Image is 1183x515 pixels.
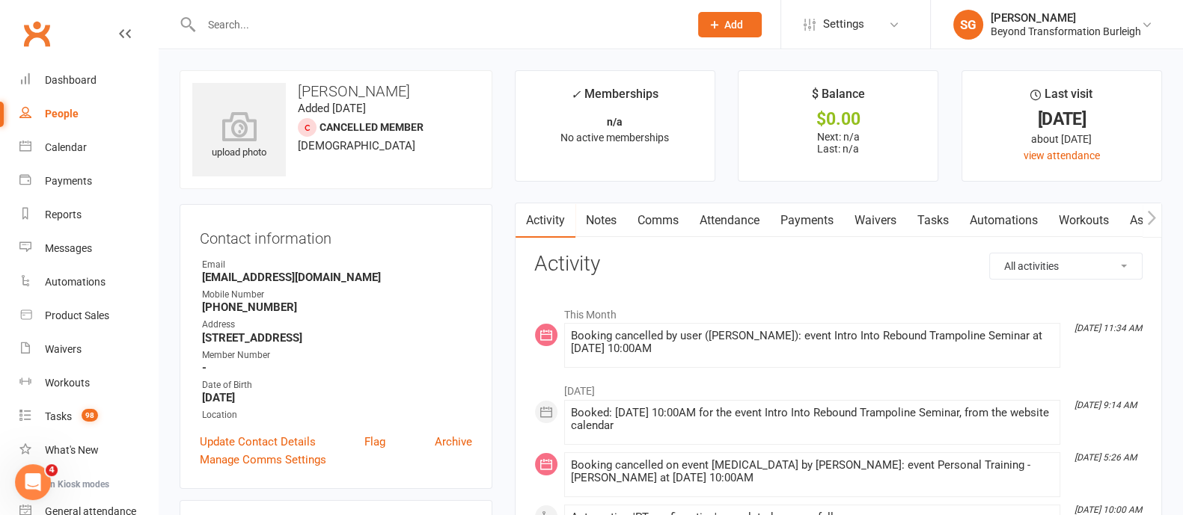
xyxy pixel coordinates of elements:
[192,111,286,161] div: upload photo
[19,333,158,366] a: Waivers
[976,111,1148,127] div: [DATE]
[19,434,158,467] a: What's New
[200,433,316,451] a: Update Contact Details
[1075,505,1142,515] i: [DATE] 10:00 AM
[991,11,1141,25] div: [PERSON_NAME]
[627,203,689,238] a: Comms
[202,288,472,302] div: Mobile Number
[45,444,99,456] div: What's New
[45,74,97,86] div: Dashboard
[45,410,72,422] div: Tasks
[534,253,1143,276] h3: Activity
[46,464,58,476] span: 4
[200,451,326,469] a: Manage Comms Settings
[19,164,158,198] a: Payments
[19,198,158,232] a: Reports
[192,83,480,99] h3: [PERSON_NAME]
[202,331,472,345] strong: [STREET_ADDRESS]
[560,132,669,144] span: No active memberships
[1075,323,1142,333] i: [DATE] 11:34 AM
[19,232,158,265] a: Messages
[19,299,158,333] a: Product Sales
[202,408,472,422] div: Location
[202,378,472,392] div: Date of Birth
[435,433,472,451] a: Archive
[298,139,415,152] span: [DEMOGRAPHIC_DATA]
[534,375,1143,399] li: [DATE]
[689,203,770,238] a: Attendance
[45,242,92,254] div: Messages
[45,108,79,120] div: People
[991,25,1141,38] div: Beyond Transformation Burleigh
[571,459,1054,484] div: Booking cancelled on event [MEDICAL_DATA] by [PERSON_NAME]: event Personal Training - [PERSON_NAM...
[202,258,472,272] div: Email
[571,407,1054,432] div: Booked: [DATE] 10:00AM for the event Intro Into Rebound Trampoline Seminar, from the website cale...
[844,203,907,238] a: Waivers
[823,7,864,41] span: Settings
[698,12,762,37] button: Add
[1075,452,1137,463] i: [DATE] 5:26 AM
[19,400,158,434] a: Tasks 98
[202,300,472,314] strong: [PHONE_NUMBER]
[571,84,658,112] div: Memberships
[959,203,1048,238] a: Automations
[516,203,575,238] a: Activity
[200,224,472,247] h3: Contact information
[15,464,51,500] iframe: Intercom live chat
[724,19,743,31] span: Add
[45,175,92,187] div: Payments
[770,203,844,238] a: Payments
[197,14,679,35] input: Search...
[82,409,98,422] span: 98
[45,141,87,153] div: Calendar
[19,97,158,131] a: People
[320,121,424,133] span: Cancelled member
[1024,149,1100,161] a: view attendance
[202,348,472,363] div: Member Number
[19,131,158,164] a: Calendar
[571,330,1054,355] div: Booking cancelled by user ([PERSON_NAME]): event Intro Into Rebound Trampoline Seminar at [DATE] ...
[534,299,1143,323] li: This Month
[45,343,82,355] div: Waivers
[752,131,924,155] p: Next: n/a Last: n/a
[953,10,983,40] div: SG
[202,318,472,332] div: Address
[907,203,959,238] a: Tasks
[1075,400,1137,410] i: [DATE] 9:14 AM
[45,309,109,321] div: Product Sales
[1048,203,1119,238] a: Workouts
[976,131,1148,147] div: about [DATE]
[1030,84,1092,111] div: Last visit
[202,271,472,284] strong: [EMAIL_ADDRESS][DOMAIN_NAME]
[19,366,158,400] a: Workouts
[364,433,385,451] a: Flag
[18,15,55,52] a: Clubworx
[571,87,581,102] i: ✓
[45,377,90,389] div: Workouts
[202,391,472,404] strong: [DATE]
[45,276,106,288] div: Automations
[812,84,865,111] div: $ Balance
[19,265,158,299] a: Automations
[202,361,472,374] strong: -
[752,111,924,127] div: $0.00
[607,116,623,128] strong: n/a
[19,64,158,97] a: Dashboard
[45,209,82,221] div: Reports
[575,203,627,238] a: Notes
[298,102,366,115] time: Added [DATE]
